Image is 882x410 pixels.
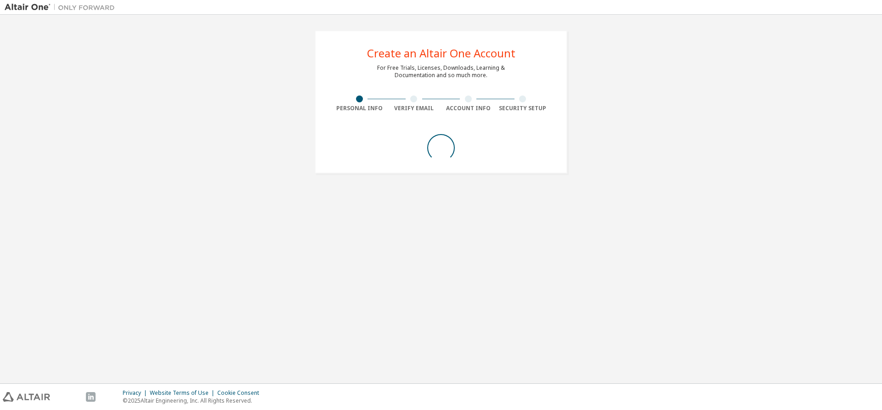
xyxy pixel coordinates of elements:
[387,105,441,112] div: Verify Email
[441,105,496,112] div: Account Info
[377,64,505,79] div: For Free Trials, Licenses, Downloads, Learning & Documentation and so much more.
[3,392,50,402] img: altair_logo.svg
[150,389,217,397] div: Website Terms of Use
[86,392,96,402] img: linkedin.svg
[5,3,119,12] img: Altair One
[123,389,150,397] div: Privacy
[217,389,265,397] div: Cookie Consent
[496,105,550,112] div: Security Setup
[367,48,515,59] div: Create an Altair One Account
[332,105,387,112] div: Personal Info
[123,397,265,404] p: © 2025 Altair Engineering, Inc. All Rights Reserved.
